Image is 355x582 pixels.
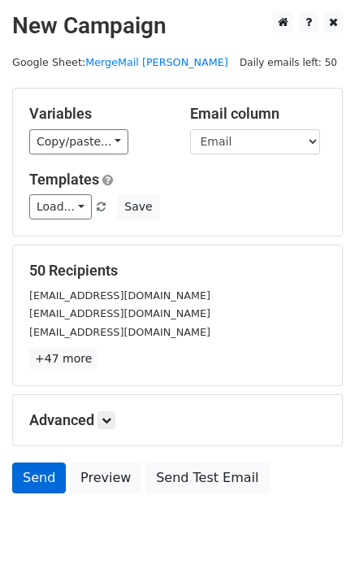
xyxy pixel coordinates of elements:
[117,194,159,219] button: Save
[234,56,343,68] a: Daily emails left: 50
[29,129,128,154] a: Copy/paste...
[190,105,327,123] h5: Email column
[29,289,210,302] small: [EMAIL_ADDRESS][DOMAIN_NAME]
[12,12,343,40] h2: New Campaign
[29,105,166,123] h5: Variables
[29,171,99,188] a: Templates
[29,194,92,219] a: Load...
[29,326,210,338] small: [EMAIL_ADDRESS][DOMAIN_NAME]
[234,54,343,72] span: Daily emails left: 50
[145,463,269,493] a: Send Test Email
[12,56,228,68] small: Google Sheet:
[29,307,210,319] small: [EMAIL_ADDRESS][DOMAIN_NAME]
[274,504,355,582] iframe: Chat Widget
[70,463,141,493] a: Preview
[29,262,326,280] h5: 50 Recipients
[29,349,97,369] a: +47 more
[12,463,66,493] a: Send
[85,56,228,68] a: MergeMail [PERSON_NAME]
[29,411,326,429] h5: Advanced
